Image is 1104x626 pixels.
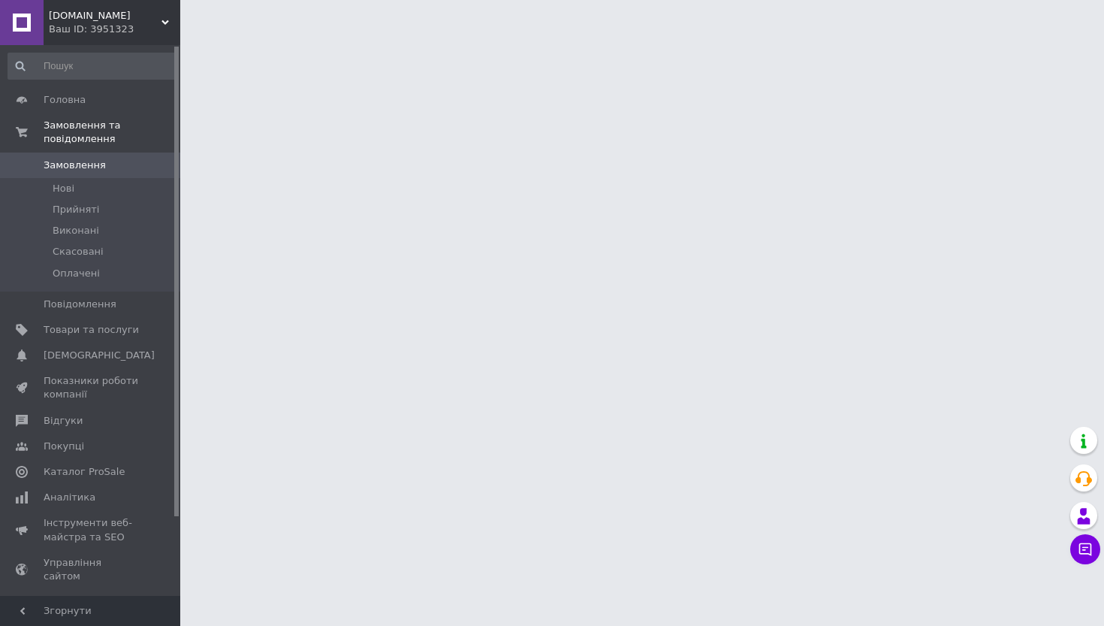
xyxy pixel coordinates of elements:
span: Каталог ProSale [44,465,125,479]
span: Інструменти веб-майстра та SEO [44,516,139,543]
span: Покупці [44,440,84,453]
span: Виконані [53,224,99,237]
span: Скасовані [53,245,104,259]
span: shmot.dealer.ua [49,9,161,23]
span: Відгуки [44,414,83,428]
span: Управління сайтом [44,556,139,583]
span: Аналітика [44,491,95,504]
span: Показники роботи компанії [44,374,139,401]
button: Чат з покупцем [1070,534,1100,564]
span: Товари та послуги [44,323,139,337]
span: Головна [44,93,86,107]
span: Замовлення та повідомлення [44,119,180,146]
span: Нові [53,182,74,195]
span: Оплачені [53,267,100,280]
span: Прийняті [53,203,99,216]
span: Замовлення [44,159,106,172]
input: Пошук [8,53,177,80]
span: Повідомлення [44,298,116,311]
span: [DEMOGRAPHIC_DATA] [44,349,155,362]
div: Ваш ID: 3951323 [49,23,180,36]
